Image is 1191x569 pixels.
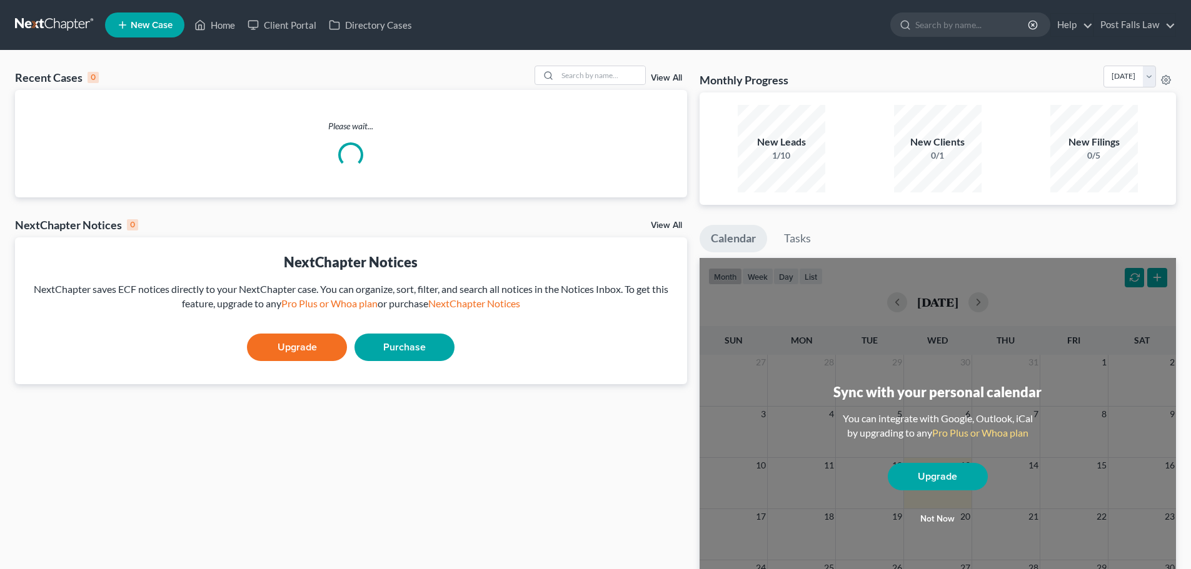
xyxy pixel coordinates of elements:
[241,14,323,36] a: Client Portal
[25,252,677,272] div: NextChapter Notices
[894,149,982,162] div: 0/1
[323,14,418,36] a: Directory Cases
[127,219,138,230] div: 0
[700,72,788,87] h3: Monthly Progress
[15,217,138,232] div: NextChapter Notices
[15,120,687,132] p: Please wait...
[15,70,99,85] div: Recent Cases
[428,297,520,309] a: NextChapter Notices
[281,297,378,309] a: Pro Plus or Whoa plan
[838,412,1038,440] div: You can integrate with Google, Outlook, iCal by upgrading to any
[833,382,1042,402] div: Sync with your personal calendar
[558,66,645,84] input: Search by name...
[700,225,767,252] a: Calendar
[651,74,682,82] a: View All
[25,282,677,311] div: NextChapter saves ECF notices directly to your NextChapter case. You can organize, sort, filter, ...
[888,507,988,532] button: Not now
[1051,14,1093,36] a: Help
[354,334,455,361] a: Purchase
[131,21,173,30] span: New Case
[1050,135,1138,149] div: New Filings
[894,135,982,149] div: New Clients
[932,427,1028,438] a: Pro Plus or Whoa plan
[88,72,99,83] div: 0
[738,149,825,162] div: 1/10
[188,14,241,36] a: Home
[1094,14,1175,36] a: Post Falls Law
[773,225,822,252] a: Tasks
[247,334,347,361] a: Upgrade
[1050,149,1138,162] div: 0/5
[738,135,825,149] div: New Leads
[915,13,1030,36] input: Search by name...
[888,463,988,490] a: Upgrade
[651,221,682,230] a: View All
